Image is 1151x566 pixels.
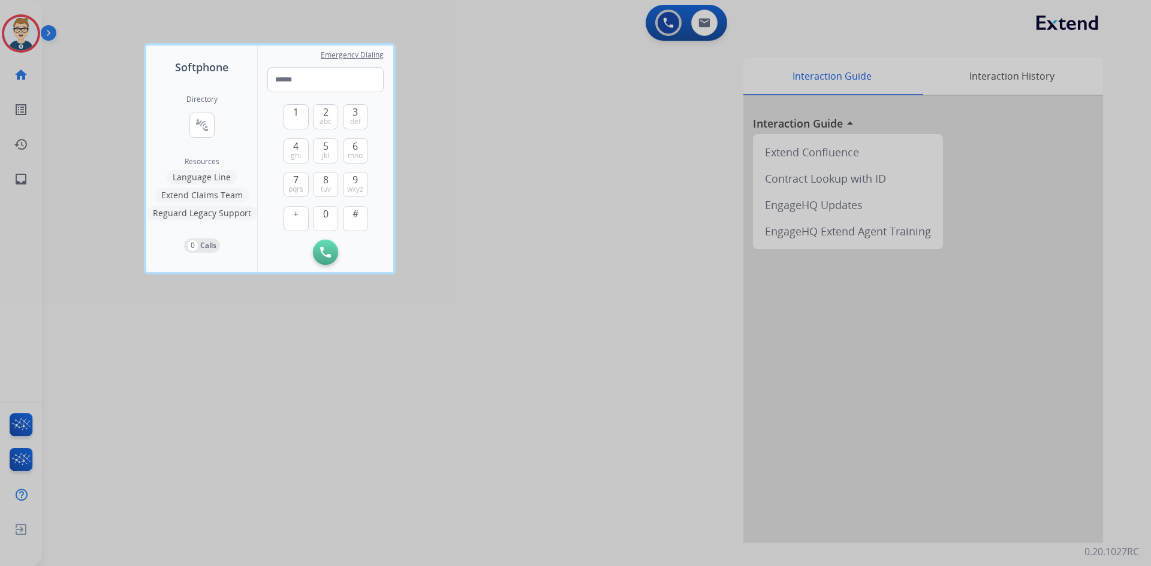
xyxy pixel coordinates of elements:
button: Language Line [167,170,237,184]
span: 0 [323,207,329,221]
span: # [352,207,358,221]
button: 0 [313,206,338,231]
button: 2abc [313,104,338,129]
span: pqrs [288,184,303,194]
span: Emergency Dialing [321,50,384,60]
img: call-button [320,247,331,258]
button: 9wxyz [343,172,368,197]
button: 5jkl [313,138,338,164]
p: Calls [200,240,216,251]
span: tuv [321,184,331,194]
button: + [284,206,309,231]
span: 7 [293,172,299,187]
h2: Directory [186,95,218,104]
span: Resources [185,157,219,167]
button: 3def [343,104,368,129]
button: 4ghi [284,138,309,164]
p: 0.20.1027RC [1084,544,1139,559]
span: ghi [291,151,301,161]
button: 7pqrs [284,172,309,197]
button: 6mno [343,138,368,164]
button: Extend Claims Team [155,188,249,202]
mat-icon: connect_without_contact [195,118,209,132]
span: mno [348,151,363,161]
span: + [293,207,299,221]
span: jkl [322,151,329,161]
span: wxyz [347,184,363,194]
span: 3 [352,105,358,119]
span: 1 [293,105,299,119]
span: 5 [323,139,329,153]
button: 8tuv [313,172,338,197]
p: 0 [188,240,198,251]
span: def [350,117,361,126]
span: Softphone [175,59,228,75]
button: # [343,206,368,231]
span: 2 [323,105,329,119]
span: 6 [352,139,358,153]
span: 9 [352,172,358,187]
span: abc [320,117,332,126]
button: Reguard Legacy Support [147,206,257,220]
button: 0Calls [184,238,220,253]
button: 1 [284,104,309,129]
span: 4 [293,139,299,153]
span: 8 [323,172,329,187]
